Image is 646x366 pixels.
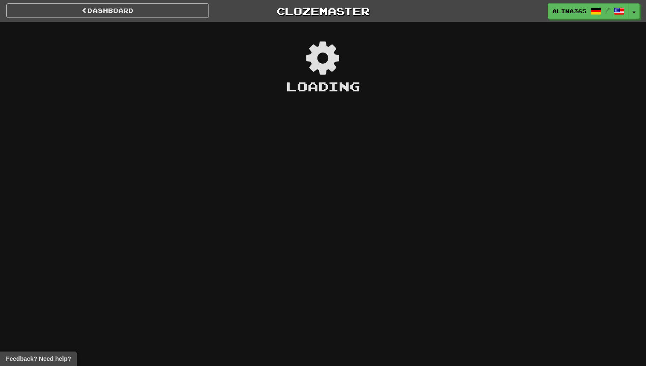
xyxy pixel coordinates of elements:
span: / [605,7,610,13]
a: Dashboard [6,3,209,18]
a: Clozemaster [222,3,424,18]
span: Alina365 [552,7,587,15]
span: Open feedback widget [6,354,71,363]
a: Alina365 / [548,3,629,19]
